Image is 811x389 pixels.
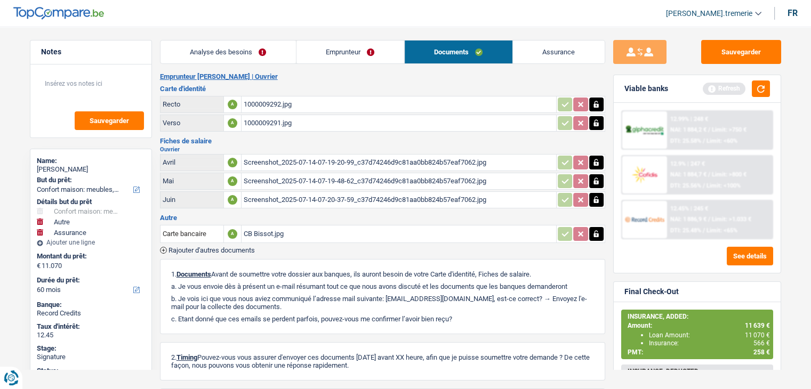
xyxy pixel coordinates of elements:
[703,83,745,94] div: Refresh
[37,198,145,206] div: Détails but du prêt
[160,147,605,152] h2: Ouvrier
[753,339,770,347] span: 566 €
[160,85,605,92] h3: Carte d'identité
[670,227,701,234] span: DTI: 25.48%
[513,40,605,63] a: Assurance
[160,247,255,254] button: Rajouter d'autres documents
[41,47,141,56] h5: Notes
[37,176,143,184] label: But du prêt:
[405,40,512,63] a: Documents
[228,100,237,109] div: A
[701,40,781,64] button: Sauvegarder
[163,119,221,127] div: Verso
[712,171,746,178] span: Limit: >800 €
[171,270,594,278] p: 1. Avant de soumettre votre dossier aux banques, ils auront besoin de votre Carte d'identité, Fic...
[75,111,144,130] button: Sauvegarder
[624,287,679,296] div: Final Check-Out
[37,331,145,339] div: 12.45
[37,309,145,318] div: Record Credits
[160,40,296,63] a: Analyse des besoins
[37,239,145,246] div: Ajouter une ligne
[171,282,594,290] p: a. Je vous envoie dès à présent un e-mail résumant tout ce que nous avons discuté et les doc...
[228,176,237,186] div: A
[745,322,770,329] span: 11 639 €
[160,72,605,81] h2: Emprunteur [PERSON_NAME] | Ouvrier
[171,295,594,311] p: b. Je vois ici que vous nous aviez communiqué l’adresse mail suivante: [EMAIL_ADDRESS][DOMAIN_NA...
[244,173,554,189] div: Screenshot_2025-07-14-07-19-48-62_c37d74246d9c81aa0bb824b57eaf7062.jpg
[649,331,770,339] div: Loan Amount:
[90,117,129,124] span: Sauvegarder
[712,126,746,133] span: Limit: >750 €
[788,8,798,18] div: fr
[37,262,41,270] span: €
[628,322,770,329] div: Amount:
[708,216,710,223] span: /
[670,126,706,133] span: NAI: 1 884,2 €
[670,160,705,167] div: 12.9% | 247 €
[37,301,145,309] div: Banque:
[37,353,145,361] div: Signature
[160,137,605,144] h3: Fiches de salaire
[625,124,664,136] img: AlphaCredit
[703,227,705,234] span: /
[244,115,554,131] div: 1000009291.jpg
[37,344,145,353] div: Stage:
[666,9,752,18] span: [PERSON_NAME].tremerie
[703,137,705,144] span: /
[670,116,708,123] div: 12.99% | 248 €
[244,192,554,208] div: Screenshot_2025-07-14-07-20-37-59_c37d74246d9c81aa0bb824b57eaf7062.jpg
[37,165,145,174] div: [PERSON_NAME]
[625,209,664,229] img: Record Credits
[628,349,770,356] div: PMT:
[163,177,221,185] div: Mai
[37,276,143,285] label: Durée du prêt:
[168,247,255,254] span: Rajouter d'autres documents
[228,229,237,239] div: A
[670,205,708,212] div: 12.45% | 245 €
[657,5,761,22] a: [PERSON_NAME].tremerie
[706,182,741,189] span: Limit: <100%
[244,96,554,112] div: 1000009292.jpg
[171,315,594,323] p: c. Etant donné que ces emails se perdent parfois, pouvez-vous me confirmer l’avoir bien reçu?
[625,165,664,184] img: Cofidis
[37,367,145,375] div: Status:
[13,7,104,20] img: TopCompare Logo
[745,331,770,339] span: 11 070 €
[163,100,221,108] div: Recto
[628,368,770,375] div: INSURANCE, DEDUCTED:
[244,226,554,242] div: CB Bissot.jpg
[670,216,706,223] span: NAI: 1 886,9 €
[624,84,668,93] div: Viable banks
[228,158,237,167] div: A
[37,322,145,331] div: Taux d'intérêt:
[176,353,197,361] span: Timing
[703,182,705,189] span: /
[708,171,710,178] span: /
[228,118,237,128] div: A
[37,252,143,261] label: Montant du prêt:
[244,155,554,171] div: Screenshot_2025-07-14-07-19-20-99_c37d74246d9c81aa0bb824b57eaf7062.jpg
[228,195,237,205] div: A
[753,349,770,356] span: 258 €
[176,270,211,278] span: Documents
[708,126,710,133] span: /
[171,353,594,369] p: 2. Pouvez-vous vous assurer d'envoyer ces documents [DATE] avant XX heure, afin que je puisse sou...
[160,214,605,221] h3: Autre
[712,216,751,223] span: Limit: >1.033 €
[706,227,737,234] span: Limit: <65%
[670,182,701,189] span: DTI: 25.56%
[163,158,221,166] div: Avril
[670,171,706,178] span: NAI: 1 884,7 €
[163,196,221,204] div: Juin
[628,313,770,320] div: INSURANCE, ADDED:
[649,339,770,347] div: Insurance:
[37,157,145,165] div: Name:
[727,247,773,265] button: See details
[706,137,737,144] span: Limit: <60%
[296,40,404,63] a: Emprunteur
[670,137,701,144] span: DTI: 25.58%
